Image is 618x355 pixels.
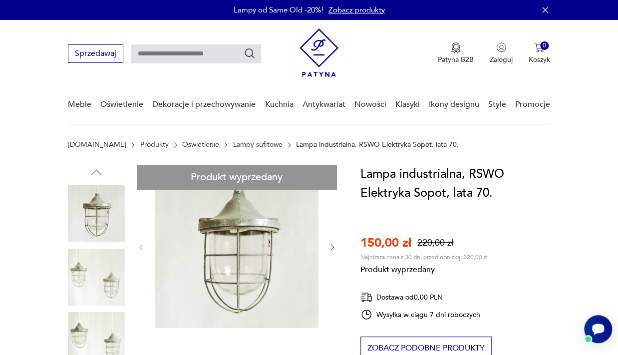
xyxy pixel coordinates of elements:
a: Produkty [140,141,169,149]
p: Koszyk [529,55,550,64]
a: Dekoracje i przechowywanie [152,85,256,124]
a: Meble [68,85,91,124]
button: Patyna B2B [438,42,474,64]
p: Lampa industrialna, RSWO Elektryka Sopot, lata 70. [296,141,459,149]
img: Ikonka użytkownika [496,42,506,52]
div: 0 [540,41,549,50]
p: 220,00 zł [417,237,453,249]
button: Sprzedawaj [68,44,123,63]
p: Lampy od Same Old -20%! [234,5,323,15]
a: Antykwariat [302,85,345,124]
button: Szukaj [244,47,256,59]
a: Lampy sufitowe [233,141,283,149]
a: Zobacz produkty [328,5,385,15]
p: 150,00 zł [360,235,411,251]
a: Oświetlenie [100,85,143,124]
button: 0Koszyk [529,42,550,64]
a: Promocje [515,85,550,124]
a: Style [488,85,506,124]
a: Kuchnia [265,85,293,124]
a: Ikona medaluPatyna B2B [438,42,474,64]
img: Patyna - sklep z meblami i dekoracjami vintage [300,28,338,77]
h1: Lampa industrialna, RSWO Elektryka Sopot, lata 70. [360,165,553,203]
a: Ikony designu [429,85,479,124]
img: Ikona koszyka [534,42,544,52]
p: Produkt wyprzedany [360,261,488,275]
iframe: Smartsupp widget button [584,315,612,343]
div: Wysyłka w ciągu 7 dni roboczych [360,309,480,321]
img: Ikona dostawy [360,291,372,304]
p: Patyna B2B [438,55,474,64]
a: [DOMAIN_NAME] [68,141,126,149]
p: Najniższa cena z 30 dni przed obniżką: 220,00 zł [360,253,488,261]
a: Nowości [354,85,386,124]
img: Ikona medalu [451,42,461,53]
p: Zaloguj [490,55,513,64]
div: Dostawa od 0,00 PLN [360,291,480,304]
button: Zaloguj [490,42,513,64]
a: Oświetlenie [182,141,219,149]
a: Klasyki [395,85,420,124]
a: Sprzedawaj [68,51,123,58]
